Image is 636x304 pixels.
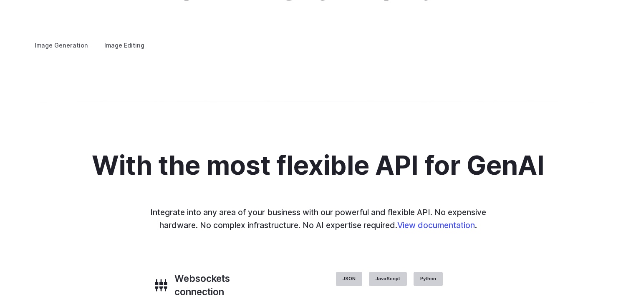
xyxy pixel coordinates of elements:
[336,272,362,286] label: JSON
[414,272,443,286] label: Python
[28,38,95,53] label: Image Generation
[174,272,277,299] h3: Websockets connection
[144,206,492,231] p: Integrate into any area of your business with our powerful and flexible API. No expensive hardwar...
[97,38,151,53] label: Image Editing
[369,272,407,286] label: JavaScript
[92,151,545,180] h2: With the most flexible API for GenAI
[397,220,475,230] a: View documentation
